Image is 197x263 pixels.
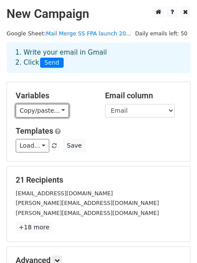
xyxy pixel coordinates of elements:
[40,58,64,68] span: Send
[16,139,49,152] a: Load...
[63,139,85,152] button: Save
[9,48,188,68] div: 1. Write your email in Gmail 2. Click
[132,29,190,38] span: Daily emails left: 50
[16,91,92,100] h5: Variables
[153,221,197,263] iframe: Chat Widget
[16,200,159,206] small: [PERSON_NAME][EMAIL_ADDRESS][DOMAIN_NAME]
[16,104,69,118] a: Copy/paste...
[105,91,181,100] h5: Email column
[16,126,53,135] a: Templates
[132,30,190,37] a: Daily emails left: 50
[16,175,181,185] h5: 21 Recipients
[16,222,52,233] a: +18 more
[7,7,190,21] h2: New Campaign
[16,190,113,197] small: [EMAIL_ADDRESS][DOMAIN_NAME]
[7,30,131,37] small: Google Sheet:
[16,210,159,216] small: [PERSON_NAME][EMAIL_ADDRESS][DOMAIN_NAME]
[46,30,131,37] a: Mail Merge SS FPA launch 20...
